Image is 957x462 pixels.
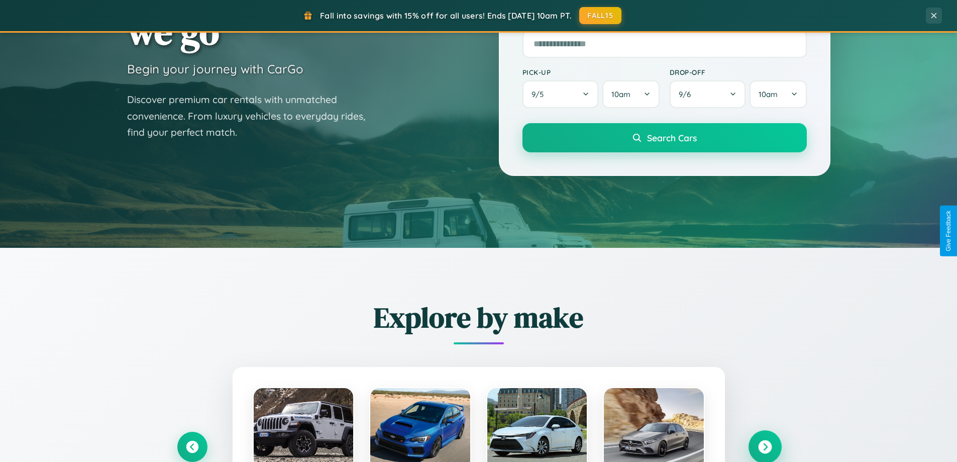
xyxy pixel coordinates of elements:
[670,80,746,108] button: 9/6
[670,68,807,76] label: Drop-off
[177,298,780,337] h2: Explore by make
[945,211,952,251] div: Give Feedback
[647,132,697,143] span: Search Cars
[602,80,659,108] button: 10am
[531,89,549,99] span: 9 / 5
[522,123,807,152] button: Search Cars
[579,7,621,24] button: FALL15
[320,11,572,21] span: Fall into savings with 15% off for all users! Ends [DATE] 10am PT.
[522,68,660,76] label: Pick-up
[611,89,630,99] span: 10am
[679,89,696,99] span: 9 / 6
[127,91,378,141] p: Discover premium car rentals with unmatched convenience. From luxury vehicles to everyday rides, ...
[750,80,806,108] button: 10am
[522,80,599,108] button: 9/5
[759,89,778,99] span: 10am
[127,61,303,76] h3: Begin your journey with CarGo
